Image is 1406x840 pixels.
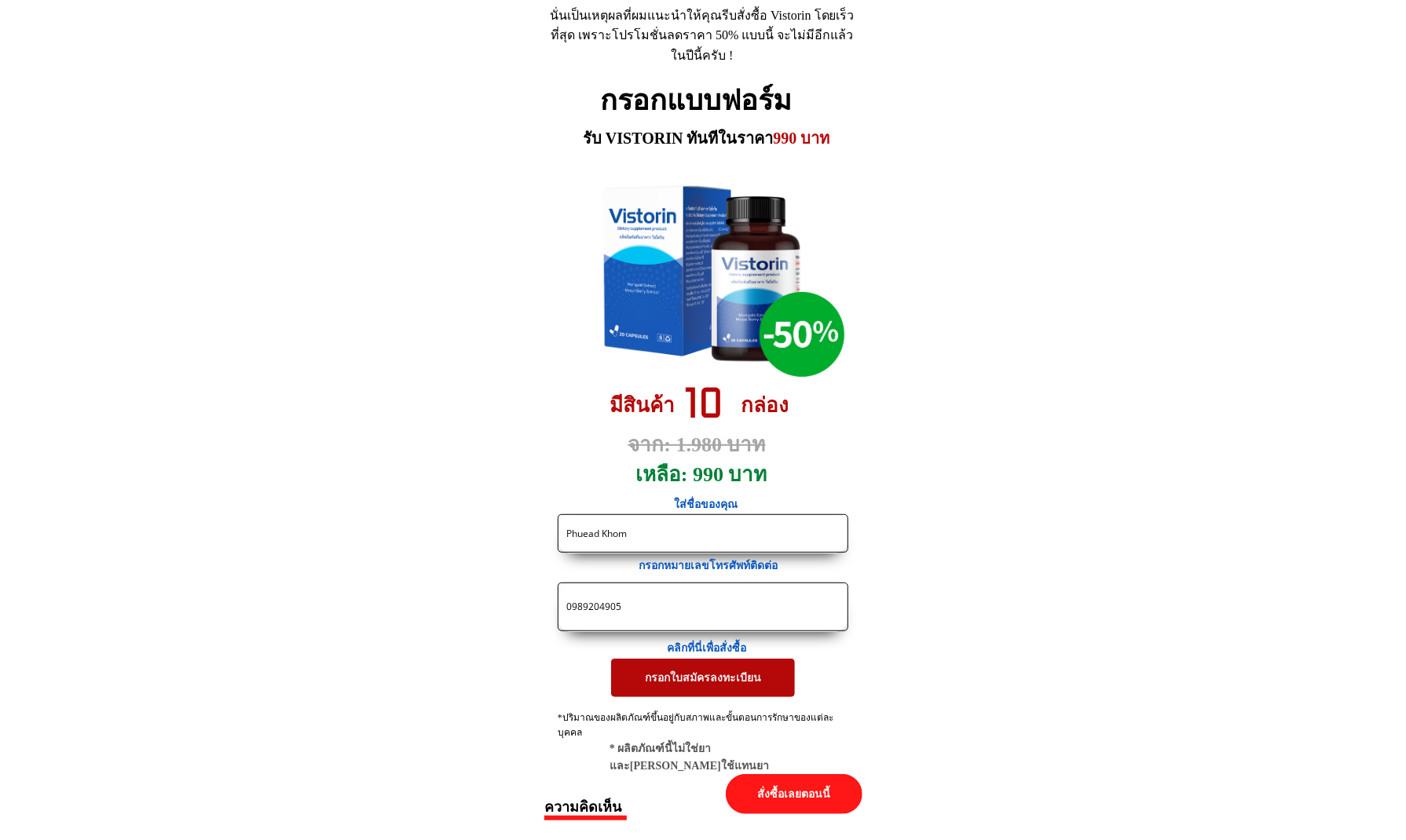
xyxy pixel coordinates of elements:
h3: จาก: 1.980 บาท [628,429,800,462]
div: *ปริมาณของผลิตภัณฑ์ขึ้นอยู่กับสภาพและขั้นตอนการรักษาของแต่ละบุคคล [558,710,849,756]
span: ใส่ชื่อของคุณ [675,499,738,510]
h3: กรอกหมายเลขโทรศัพท์ติดต่อ [639,557,795,575]
h3: คลิกที่นี่เพื่อสั่งซื้อ [668,640,760,657]
span: 990 บาท [774,130,830,147]
h3: ความคิดเห็น [544,795,701,818]
p: กรอกใบสมัครลงทะเบียน [611,659,795,696]
h3: เหลือ: 990 บาท [635,458,777,491]
h3: มีสินค้า กล่อง [610,389,807,422]
input: เบอร์โทรศัพท์ [562,583,844,630]
input: ชื่อ-นามสกุล [562,515,844,552]
p: สั่งซื้อเลยตอนนี้ [726,774,862,814]
div: นั่นเป็นเหตุผลที่ผมแนะนำให้คุณรีบสั่งซื้อ Vistorin โดยเร็วที่สุด เพราะโปรโมชั่นลดราคา 50% แบบนี้ ... [550,5,855,66]
h2: กรอกแบบฟอร์ม [601,79,806,124]
h3: รับ VISTORIN ทันทีในราคา [583,126,835,151]
div: * ผลิตภัณฑ์นี้ไม่ใช่ยาและ[PERSON_NAME]ใช้แทนยา [610,740,820,776]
